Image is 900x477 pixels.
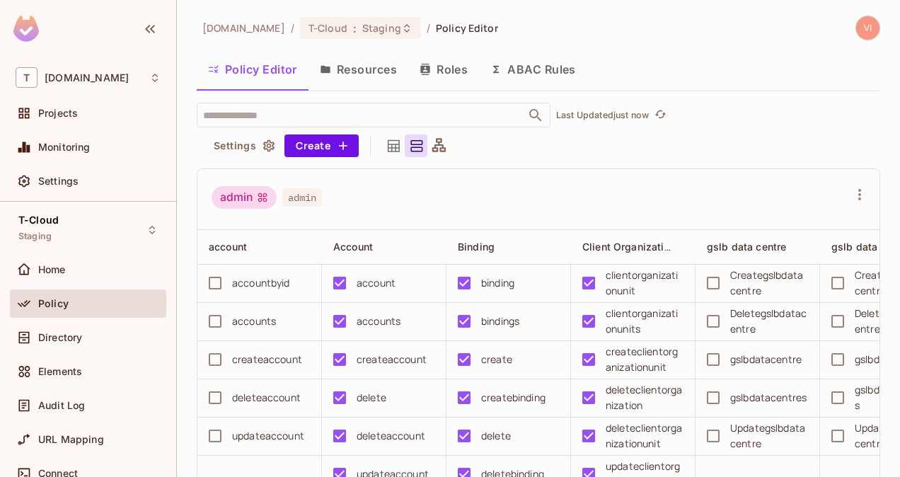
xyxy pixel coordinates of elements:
[730,306,808,337] div: Deletegslbdatacentre
[582,240,698,253] span: Client Organization Unit
[202,21,285,35] span: the active workspace
[458,241,495,253] span: Binding
[436,21,498,35] span: Policy Editor
[526,105,546,125] button: Open
[232,390,301,406] div: deleteaccount
[357,275,396,291] div: account
[333,241,373,253] span: Account
[38,400,85,411] span: Audit Log
[13,16,39,42] img: SReyMgAAAABJRU5ErkJggg==
[232,314,276,329] div: accounts
[654,108,667,122] span: refresh
[606,344,683,375] div: createclientorganizationunit
[408,52,479,87] button: Roles
[18,231,52,242] span: Staging
[556,110,649,121] p: Last Updated just now
[362,21,401,35] span: Staging
[357,352,427,367] div: createaccount
[856,16,879,40] img: vijay.chirivolu1@t-mobile.com
[291,21,294,35] li: /
[38,108,78,119] span: Projects
[652,107,669,124] button: refresh
[284,134,359,157] button: Create
[38,434,104,445] span: URL Mapping
[232,275,290,291] div: accountbyid
[282,188,322,207] span: admin
[352,23,357,34] span: :
[649,107,669,124] span: Click to refresh data
[209,241,247,253] span: account
[38,298,69,309] span: Policy
[308,52,408,87] button: Resources
[38,264,66,275] span: Home
[38,332,82,343] span: Directory
[730,268,808,299] div: Creategslbdatacentre
[606,420,683,452] div: deleteclientorganizationunit
[730,390,807,406] div: gslbdatacentres
[481,352,512,367] div: create
[427,21,430,35] li: /
[606,382,683,413] div: deleteclientorganization
[232,352,302,367] div: createaccount
[481,275,514,291] div: binding
[479,52,587,87] button: ABAC Rules
[481,428,511,444] div: delete
[357,314,400,329] div: accounts
[38,176,79,187] span: Settings
[357,390,386,406] div: delete
[45,72,129,84] span: Workspace: t-mobile.com
[730,352,802,367] div: gslbdatacentre
[18,214,59,226] span: T-Cloud
[357,428,425,444] div: deleteaccount
[208,134,279,157] button: Settings
[606,306,683,337] div: clientorganizationunits
[730,420,808,452] div: Updategslbdatacentre
[481,314,519,329] div: bindings
[707,241,786,253] span: gslb data centre
[212,186,277,209] div: admin
[481,390,546,406] div: createbinding
[308,21,347,35] span: T-Cloud
[38,366,82,377] span: Elements
[606,268,683,299] div: clientorganizationunit
[38,142,91,153] span: Monitoring
[232,428,304,444] div: updateaccount
[197,52,308,87] button: Policy Editor
[16,67,37,88] span: T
